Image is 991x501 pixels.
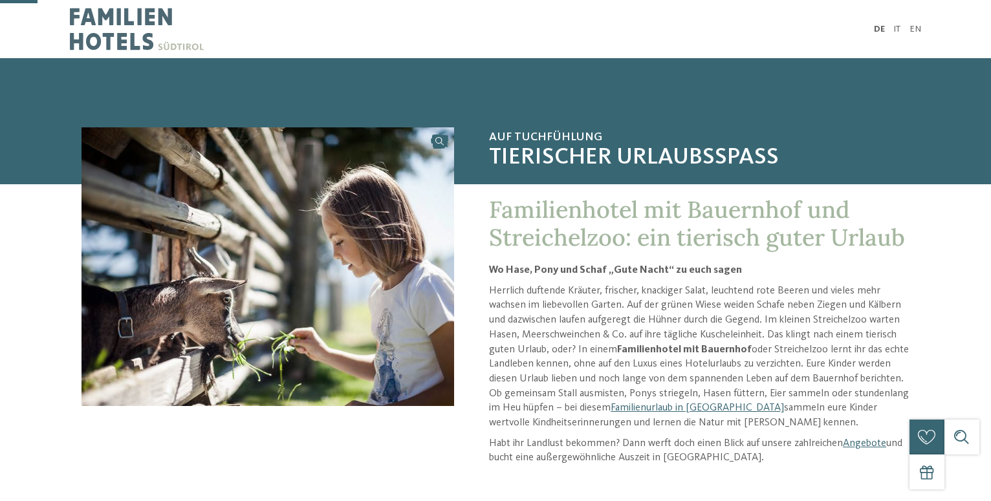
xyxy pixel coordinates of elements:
strong: Familienhotel mit Bauernhof [617,345,752,355]
a: Angebote [843,438,886,449]
img: Familienhotel mit Bauernhof: ein Traum wird wahr [82,127,454,406]
span: Auf Tuchfühlung [489,131,909,145]
span: Familienhotel mit Bauernhof und Streichelzoo: ein tierisch guter Urlaub [489,195,905,252]
a: DE [874,25,885,34]
span: Tierischer Urlaubsspaß [489,144,909,172]
strong: Wo Hase, Pony und Schaf „Gute Nacht“ zu euch sagen [489,265,742,275]
a: IT [893,25,900,34]
a: EN [909,25,921,34]
a: Familienurlaub in [GEOGRAPHIC_DATA] [611,403,784,413]
p: Habt ihr Landlust bekommen? Dann werft doch einen Blick auf unsere zahlreichen und bucht eine auß... [489,436,909,465]
p: Herrlich duftende Kräuter, frischer, knackiger Salat, leuchtend rote Beeren und vieles mehr wachs... [489,284,909,431]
